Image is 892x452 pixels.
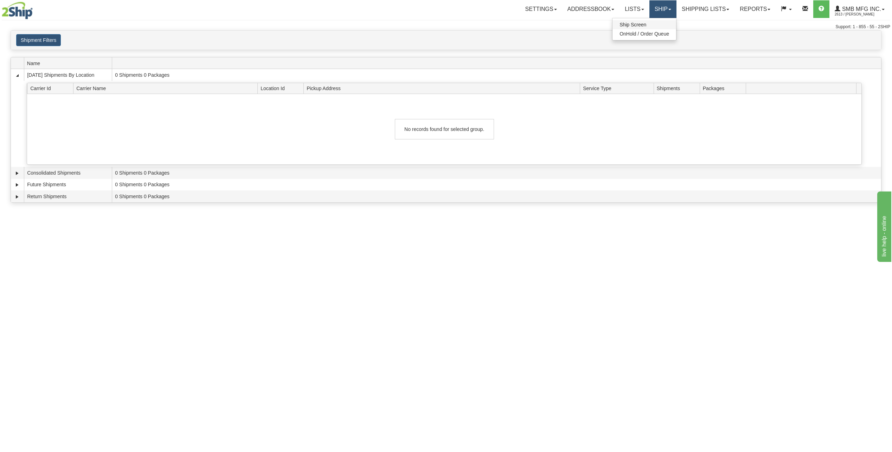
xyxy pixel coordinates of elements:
[620,31,669,37] span: OnHold / Order Queue
[112,167,881,179] td: 0 Shipments 0 Packages
[14,72,21,79] a: Collapse
[583,83,654,94] span: Service Type
[703,83,746,94] span: Packages
[876,190,891,262] iframe: chat widget
[112,190,881,202] td: 0 Shipments 0 Packages
[829,0,890,18] a: SMB MFG INC. 2613 / [PERSON_NAME]
[30,83,73,94] span: Carrier Id
[612,29,676,38] a: OnHold / Order Queue
[76,83,257,94] span: Carrier Name
[676,0,734,18] a: Shipping lists
[520,0,562,18] a: Settings
[307,83,580,94] span: Pickup Address
[261,83,303,94] span: Location Id
[24,167,112,179] td: Consolidated Shipments
[734,0,776,18] a: Reports
[24,179,112,191] td: Future Shipments
[620,0,649,18] a: Lists
[2,2,33,19] img: logo2613.jpg
[649,0,676,18] a: Ship
[562,0,620,18] a: Addressbook
[657,83,700,94] span: Shipments
[24,190,112,202] td: Return Shipments
[612,20,676,29] a: Ship Screen
[2,24,890,30] div: Support: 1 - 855 - 55 - 2SHIP
[24,69,112,81] td: [DATE] Shipments By Location
[840,6,881,12] span: SMB MFG INC.
[112,69,881,81] td: 0 Shipments 0 Packages
[14,193,21,200] a: Expand
[14,181,21,188] a: Expand
[27,58,112,69] span: Name
[5,4,65,13] div: live help - online
[835,11,887,18] span: 2613 / [PERSON_NAME]
[14,170,21,177] a: Expand
[395,119,494,139] div: No records found for selected group.
[16,34,61,46] button: Shipment Filters
[620,22,646,27] span: Ship Screen
[112,179,881,191] td: 0 Shipments 0 Packages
